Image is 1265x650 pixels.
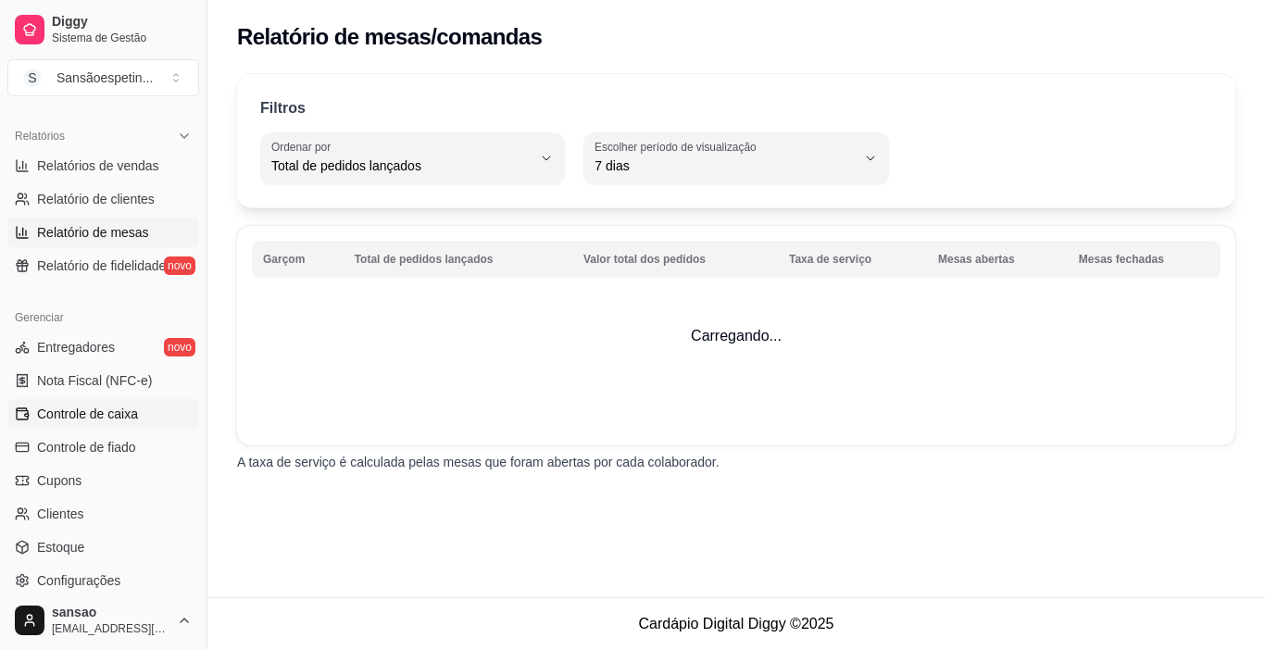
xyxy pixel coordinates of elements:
[7,566,199,595] a: Configurações
[7,151,199,181] a: Relatórios de vendas
[7,432,199,462] a: Controle de fiado
[52,621,169,636] span: [EMAIL_ADDRESS][DOMAIN_NAME]
[37,371,152,390] span: Nota Fiscal (NFC-e)
[595,156,855,175] span: 7 dias
[7,184,199,214] a: Relatório de clientes
[37,256,166,275] span: Relatório de fidelidade
[7,303,199,332] div: Gerenciar
[37,156,159,175] span: Relatórios de vendas
[56,69,153,87] div: Sansãoespetin ...
[271,156,532,175] span: Total de pedidos lançados
[237,226,1235,445] td: Carregando...
[260,97,306,119] p: Filtros
[37,538,84,556] span: Estoque
[7,598,199,643] button: sansao[EMAIL_ADDRESS][DOMAIN_NAME]
[37,571,120,590] span: Configurações
[7,7,199,52] a: DiggySistema de Gestão
[37,405,138,423] span: Controle de caixa
[7,532,199,562] a: Estoque
[37,438,136,456] span: Controle de fiado
[37,338,115,356] span: Entregadores
[7,218,199,247] a: Relatório de mesas
[7,499,199,529] a: Clientes
[37,223,149,242] span: Relatório de mesas
[7,399,199,429] a: Controle de caixa
[15,129,65,144] span: Relatórios
[207,597,1265,650] footer: Cardápio Digital Diggy © 2025
[7,332,199,362] a: Entregadoresnovo
[595,139,762,155] label: Escolher período de visualização
[37,505,84,523] span: Clientes
[7,59,199,96] button: Select a team
[237,22,542,52] h2: Relatório de mesas/comandas
[52,31,192,45] span: Sistema de Gestão
[52,14,192,31] span: Diggy
[271,139,337,155] label: Ordenar por
[7,466,199,495] a: Cupons
[23,69,42,87] span: S
[52,605,169,621] span: sansao
[37,190,155,208] span: Relatório de clientes
[37,471,81,490] span: Cupons
[237,453,1235,471] p: A taxa de serviço é calculada pelas mesas que foram abertas por cada colaborador.
[7,366,199,395] a: Nota Fiscal (NFC-e)
[7,251,199,281] a: Relatório de fidelidadenovo
[260,132,565,184] button: Ordenar porTotal de pedidos lançados
[583,132,888,184] button: Escolher período de visualização7 dias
